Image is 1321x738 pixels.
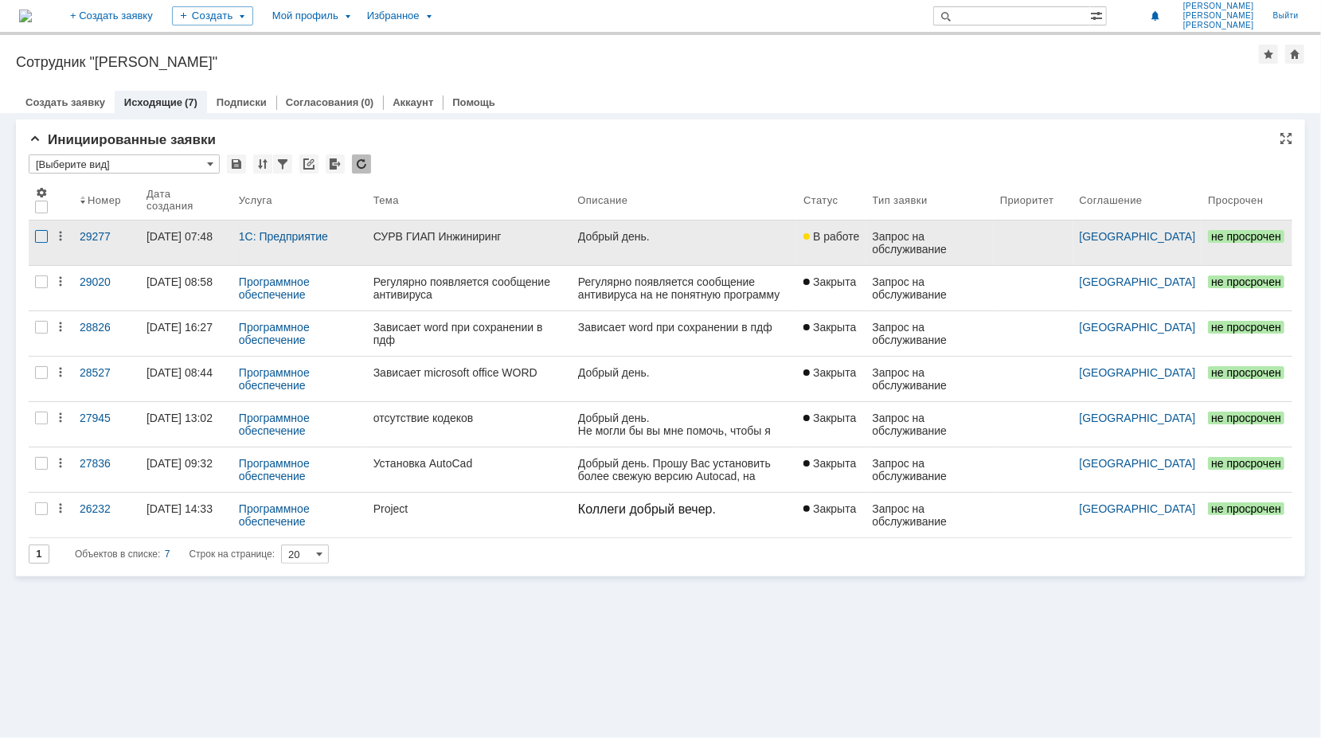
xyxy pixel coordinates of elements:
[994,266,1073,310] a: 3.png
[373,412,565,424] div: отсутствие кодеков
[124,96,182,108] a: Исходящие
[1285,45,1304,64] div: Сделать домашней страницей
[873,230,987,256] div: Запрос на обслуживание
[797,180,866,221] th: Статус
[19,10,32,22] img: logo
[1080,230,1196,243] a: [GEOGRAPHIC_DATA]
[873,502,987,528] div: Запрос на обслуживание
[185,96,197,108] div: (7)
[803,412,856,424] span: Закрыта
[273,154,292,174] div: Фильтрация...
[147,321,213,334] div: [DATE] 16:27
[866,311,994,356] a: Запрос на обслуживание
[797,266,866,310] a: Закрыта
[73,447,140,492] a: 27836
[1000,275,1040,288] img: 3.png
[35,186,48,199] span: Настройки
[54,321,67,334] div: Действия
[1202,266,1292,310] a: не просрочен
[54,457,67,470] div: Действия
[873,275,987,301] div: Запрос на обслуживание
[373,366,565,379] div: Зависает microsoft office WORD
[866,402,994,447] a: Запрос на обслуживание
[147,188,213,212] div: Дата создания
[803,194,838,206] div: Статус
[253,154,272,174] div: Сортировка...
[994,447,1073,492] a: 3.png
[994,402,1073,447] a: 4.png
[1080,412,1196,424] a: [GEOGRAPHIC_DATA]
[140,493,233,537] a: [DATE] 14:33
[803,502,856,515] span: Закрыта
[165,545,170,564] div: 7
[140,447,233,492] a: [DATE] 09:32
[1080,194,1143,206] div: Соглашение
[1202,221,1292,265] a: не просрочен
[797,402,866,447] a: Закрыта
[54,502,67,515] div: Действия
[866,357,994,401] a: Запрос на обслуживание
[29,132,216,147] span: Инициированные заявки
[80,230,134,243] div: 29277
[239,366,313,392] a: Программное обеспечение
[1000,230,1040,243] img: 3.png
[1000,457,1040,470] img: 3.png
[286,96,359,108] a: Согласования
[73,266,140,310] a: 29020
[373,321,565,346] div: Зависает word при сохранении в пдф
[361,96,373,108] div: (0)
[873,366,987,392] div: Запрос на обслуживание
[866,180,994,221] th: Тип заявки
[873,412,987,437] div: Запрос на обслуживание
[803,366,856,379] span: Закрыта
[1073,180,1202,221] th: Соглашение
[1208,502,1284,515] span: не просрочен
[54,275,67,288] div: Действия
[1208,457,1284,470] span: не просрочен
[994,221,1073,265] a: 3.png
[233,180,367,221] th: Услуга
[373,457,565,470] div: Установка AutoCad
[1208,230,1284,243] span: не просрочен
[1202,311,1292,356] a: не просрочен
[578,194,628,206] div: Описание
[367,447,572,492] a: Установка AutoCad
[1183,21,1254,30] span: [PERSON_NAME]
[140,402,233,447] a: [DATE] 13:02
[367,311,572,356] a: Зависает word при сохранении в пдф
[797,493,866,537] a: Закрыта
[239,230,328,243] a: 1С: Предприятие
[352,154,371,174] div: Обновлять список
[1202,357,1292,401] a: не просрочен
[147,502,213,515] div: [DATE] 14:33
[797,357,866,401] a: Закрыта
[797,221,866,265] a: В работе
[54,412,67,424] div: Действия
[1000,194,1054,206] div: Приоритет
[227,154,246,174] div: Сохранить вид
[19,10,32,22] a: Перейти на домашнюю страницу
[1000,412,1040,424] img: 4.png
[73,402,140,447] a: 27945
[239,412,313,437] a: Программное обеспечение
[803,275,856,288] span: Закрыта
[367,493,572,537] a: Project
[239,457,313,482] a: Программное обеспечение
[80,321,134,334] div: 28826
[1000,321,1040,334] img: 3.png
[367,266,572,310] a: Регулярно появляется сообщение антивируса
[797,447,866,492] a: Закрыта
[866,447,994,492] a: Запрос на обслуживание
[140,180,233,221] th: Дата создания
[1259,45,1278,64] div: Добавить в избранное
[80,275,134,288] div: 29020
[873,457,987,482] div: Запрос на обслуживание
[54,366,67,379] div: Действия
[80,412,134,424] div: 27945
[239,321,313,346] a: Программное обеспечение
[239,502,313,528] a: Программное обеспечение
[75,545,275,564] i: Строк на странице:
[239,275,313,301] a: Программное обеспечение
[1280,132,1292,145] div: На всю страницу
[994,357,1073,401] a: 4.png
